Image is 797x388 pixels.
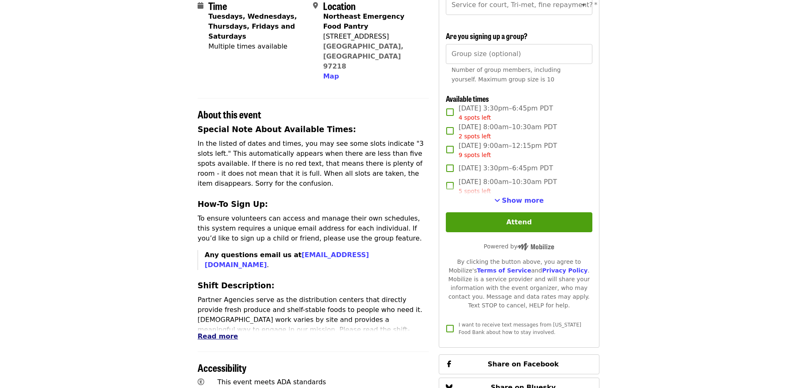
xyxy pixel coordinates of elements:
span: [DATE] 3:30pm–6:45pm PDT [459,163,553,173]
strong: Any questions email us at [205,251,369,269]
strong: Special Note About Available Times: [198,125,356,134]
span: Share on Facebook [488,360,559,368]
input: [object Object] [446,44,592,64]
span: This event meets ADA standards [218,378,326,386]
span: Available times [446,93,489,104]
div: By clicking the button above, you agree to Mobilize's and . Mobilize is a service provider and wi... [446,258,592,310]
span: Accessibility [198,360,247,375]
span: About this event [198,107,261,121]
span: Map [323,72,339,80]
span: 4 spots left [459,114,491,121]
i: map-marker-alt icon [313,2,318,10]
div: [STREET_ADDRESS] [323,32,422,42]
button: Share on Facebook [439,354,599,374]
strong: How-To Sign Up: [198,200,268,209]
span: 9 spots left [459,152,491,158]
button: Read more [198,332,238,341]
span: [DATE] 9:00am–12:15pm PDT [459,141,557,160]
i: universal-access icon [198,378,204,386]
strong: Shift Description: [198,281,274,290]
p: Partner Agencies serve as the distribution centers that directly provide fresh produce and shelf-... [198,295,429,355]
a: Privacy Policy [542,267,588,274]
a: [GEOGRAPHIC_DATA], [GEOGRAPHIC_DATA] 97218 [323,42,403,70]
p: To ensure volunteers can access and manage their own schedules, this system requires a unique ema... [198,214,429,243]
span: Are you signing up a group? [446,30,528,41]
p: In the listed of dates and times, you may see some slots indicate "3 slots left." This automatica... [198,139,429,189]
span: Read more [198,332,238,340]
span: Number of group members, including yourself. Maximum group size is 10 [452,66,561,83]
img: Powered by Mobilize [517,243,554,250]
a: Terms of Service [477,267,531,274]
span: 5 spots left [459,188,491,194]
span: [DATE] 8:00am–10:30am PDT [459,177,557,196]
span: Powered by [484,243,554,250]
span: 2 spots left [459,133,491,140]
strong: Tuesdays, Wednesdays, Thursdays, Fridays and Saturdays [208,12,297,40]
span: I want to receive text messages from [US_STATE] Food Bank about how to stay involved. [459,322,581,335]
button: Attend [446,212,592,232]
p: . [205,250,429,270]
i: calendar icon [198,2,203,10]
button: See more timeslots [494,196,544,206]
span: [DATE] 3:30pm–6:45pm PDT [459,103,553,122]
button: Map [323,71,339,81]
strong: Northeast Emergency Food Pantry [323,12,404,30]
div: Multiple times available [208,42,306,52]
span: [DATE] 8:00am–10:30am PDT [459,122,557,141]
span: Show more [502,196,544,204]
